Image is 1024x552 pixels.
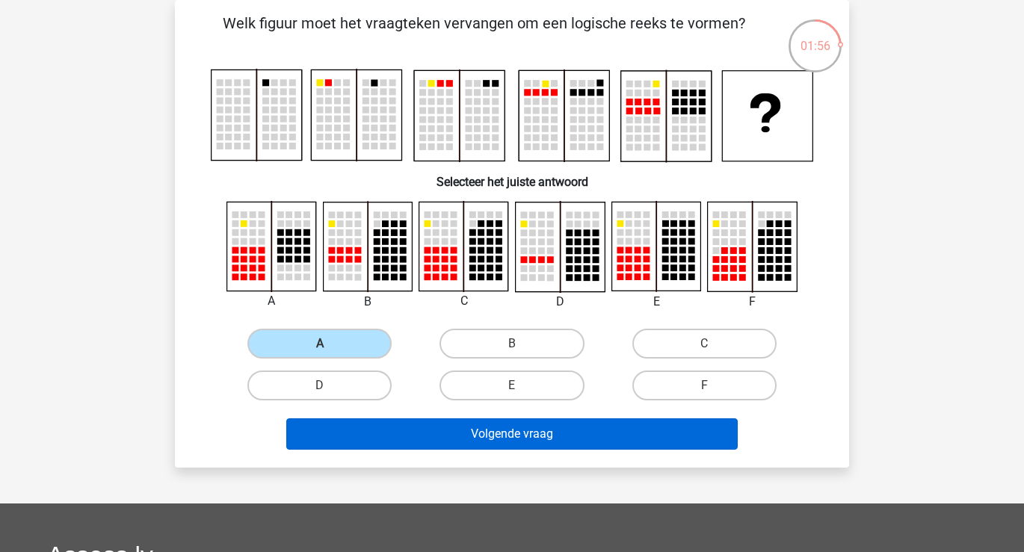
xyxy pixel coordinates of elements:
div: F [696,293,809,311]
div: 01:56 [787,18,843,55]
p: Welk figuur moet het vraagteken vervangen om een logische reeks te vormen? [199,12,769,57]
label: E [439,370,584,400]
label: F [632,370,777,400]
button: Volgende vraag [286,418,738,450]
label: C [632,329,777,359]
div: A [215,292,328,310]
label: A [247,329,392,359]
label: B [439,329,584,359]
div: C [407,292,520,310]
div: D [504,293,617,311]
div: B [312,293,425,311]
h6: Selecteer het juiste antwoord [199,163,825,189]
div: E [600,293,713,311]
label: D [247,370,392,400]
